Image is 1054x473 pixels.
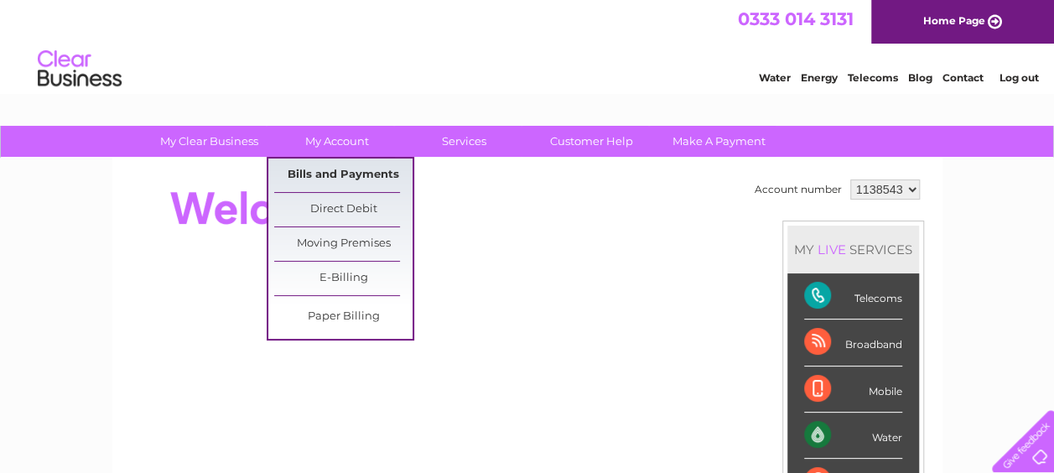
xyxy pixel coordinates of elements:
td: Account number [750,175,846,204]
div: Telecoms [804,273,902,320]
div: Clear Business is a trading name of Verastar Limited (registered in [GEOGRAPHIC_DATA] No. 3667643... [132,9,924,81]
a: Water [759,71,791,84]
img: logo.png [37,44,122,95]
a: E-Billing [274,262,413,295]
a: Direct Debit [274,193,413,226]
a: Paper Billing [274,300,413,334]
div: LIVE [814,242,849,257]
a: Bills and Payments [274,159,413,192]
a: Services [395,126,533,157]
a: Customer Help [522,126,661,157]
a: Moving Premises [274,227,413,261]
a: My Account [267,126,406,157]
a: Make A Payment [650,126,788,157]
div: Mobile [804,366,902,413]
a: Energy [801,71,838,84]
a: 0333 014 3131 [738,8,854,29]
a: Telecoms [848,71,898,84]
div: MY SERVICES [787,226,919,273]
div: Water [804,413,902,459]
div: Broadband [804,320,902,366]
a: Contact [942,71,984,84]
a: Log out [999,71,1038,84]
a: Blog [908,71,932,84]
a: My Clear Business [140,126,278,157]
